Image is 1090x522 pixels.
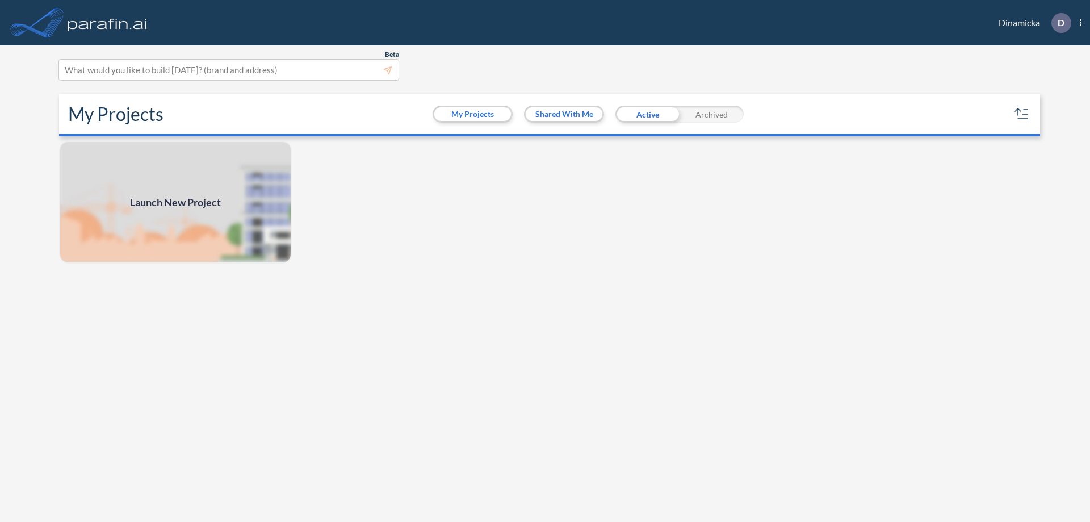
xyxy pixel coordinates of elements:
[385,50,399,59] span: Beta
[59,141,292,264] a: Launch New Project
[982,13,1081,33] div: Dinamicka
[65,11,149,34] img: logo
[68,103,163,125] h2: My Projects
[130,195,221,210] span: Launch New Project
[680,106,744,123] div: Archived
[434,107,511,121] button: My Projects
[1013,105,1031,123] button: sort
[59,141,292,264] img: add
[526,107,602,121] button: Shared With Me
[1058,18,1064,28] p: D
[615,106,680,123] div: Active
